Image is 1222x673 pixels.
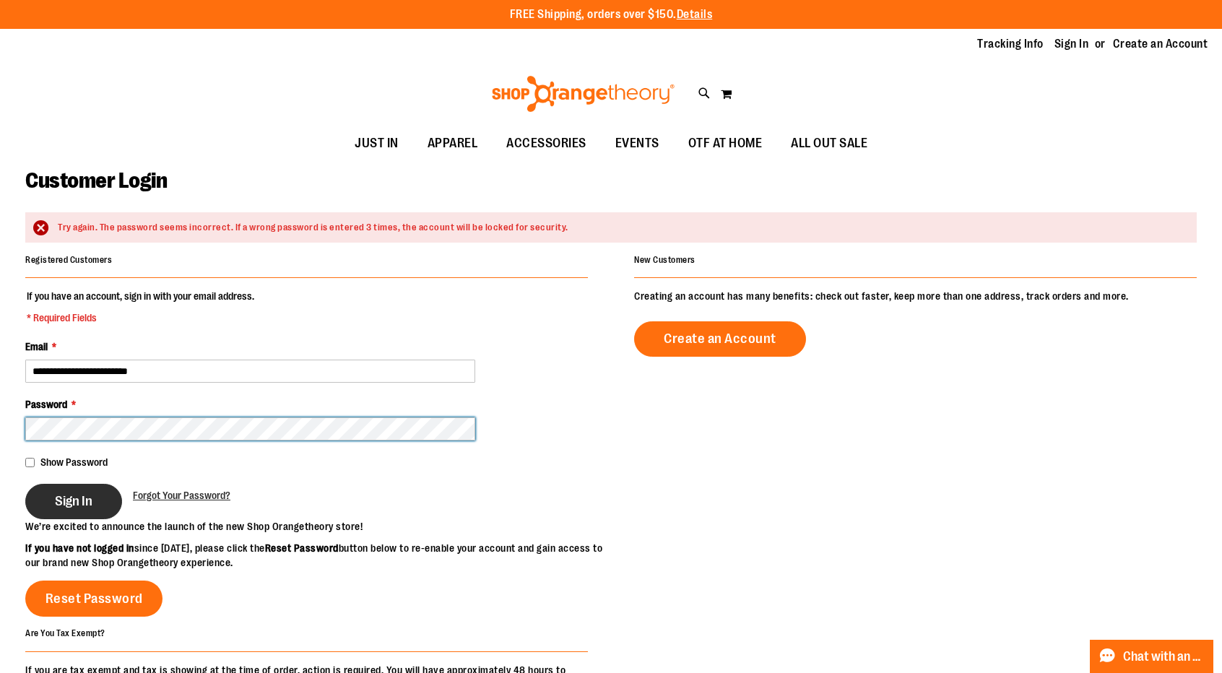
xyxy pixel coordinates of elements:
[58,221,1182,235] div: Try again. The password seems incorrect. If a wrong password is entered 3 times, the account will...
[25,341,48,352] span: Email
[1123,650,1205,664] span: Chat with an Expert
[25,289,256,325] legend: If you have an account, sign in with your email address.
[265,542,339,554] strong: Reset Password
[133,490,230,501] span: Forgot Your Password?
[428,127,478,160] span: APPAREL
[25,542,134,554] strong: If you have not logged in
[40,456,108,468] span: Show Password
[25,399,67,410] span: Password
[45,591,143,607] span: Reset Password
[25,168,167,193] span: Customer Login
[506,127,586,160] span: ACCESSORIES
[688,127,763,160] span: OTF AT HOME
[490,76,677,112] img: Shop Orangetheory
[634,255,695,265] strong: New Customers
[25,255,112,265] strong: Registered Customers
[355,127,399,160] span: JUST IN
[1090,640,1214,673] button: Chat with an Expert
[634,321,806,357] a: Create an Account
[25,484,122,519] button: Sign In
[25,581,162,617] a: Reset Password
[25,541,611,570] p: since [DATE], please click the button below to re-enable your account and gain access to our bran...
[615,127,659,160] span: EVENTS
[133,488,230,503] a: Forgot Your Password?
[25,628,105,638] strong: Are You Tax Exempt?
[791,127,867,160] span: ALL OUT SALE
[55,493,92,509] span: Sign In
[1113,36,1208,52] a: Create an Account
[634,289,1197,303] p: Creating an account has many benefits: check out faster, keep more than one address, track orders...
[664,331,776,347] span: Create an Account
[677,8,713,21] a: Details
[510,6,713,23] p: FREE Shipping, orders over $150.
[25,519,611,534] p: We’re excited to announce the launch of the new Shop Orangetheory store!
[27,311,254,325] span: * Required Fields
[977,36,1044,52] a: Tracking Info
[1054,36,1089,52] a: Sign In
